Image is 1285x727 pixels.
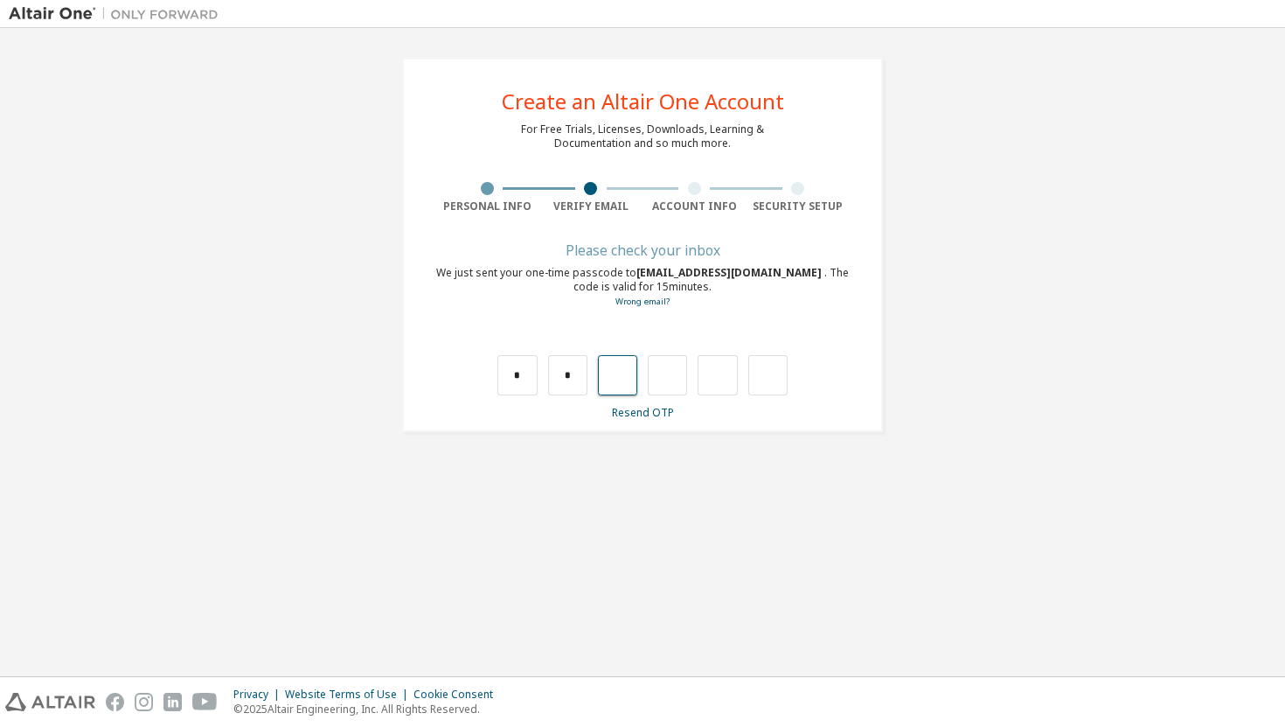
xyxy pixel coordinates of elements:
img: Altair One [9,5,227,23]
img: linkedin.svg [163,693,182,711]
a: Go back to the registration form [615,296,670,307]
img: instagram.svg [135,693,153,711]
div: For Free Trials, Licenses, Downloads, Learning & Documentation and so much more. [521,122,764,150]
span: [EMAIL_ADDRESS][DOMAIN_NAME] [636,265,824,280]
div: Cookie Consent [413,688,504,702]
a: Resend OTP [612,405,674,420]
div: We just sent your one-time passcode to . The code is valid for 15 minutes. [435,266,850,309]
div: Create an Altair One Account [502,91,784,112]
div: Account Info [642,199,747,213]
div: Security Setup [747,199,851,213]
div: Website Terms of Use [285,688,413,702]
div: Personal Info [435,199,539,213]
p: © 2025 Altair Engineering, Inc. All Rights Reserved. [233,702,504,717]
img: altair_logo.svg [5,693,95,711]
div: Please check your inbox [435,245,850,255]
div: Verify Email [539,199,643,213]
div: Privacy [233,688,285,702]
img: youtube.svg [192,693,218,711]
img: facebook.svg [106,693,124,711]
